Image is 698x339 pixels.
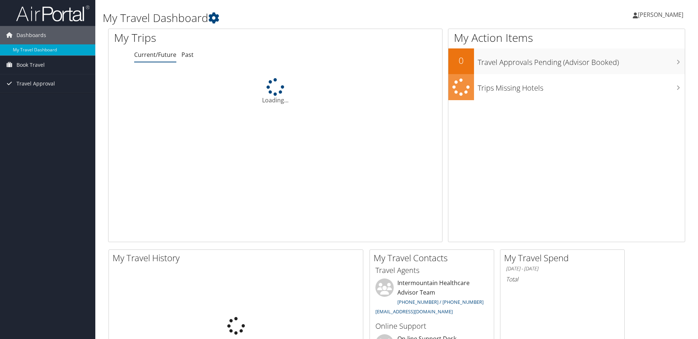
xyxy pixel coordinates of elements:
[478,54,685,68] h3: Travel Approvals Pending (Advisor Booked)
[109,78,442,105] div: Loading...
[638,11,683,19] span: [PERSON_NAME]
[633,4,691,26] a: [PERSON_NAME]
[448,48,685,74] a: 0Travel Approvals Pending (Advisor Booked)
[506,275,619,283] h6: Total
[16,26,46,44] span: Dashboards
[114,30,298,45] h1: My Trips
[372,278,492,318] li: Intermountain Healthcare Advisor Team
[103,10,495,26] h1: My Travel Dashboard
[448,74,685,100] a: Trips Missing Hotels
[16,56,45,74] span: Book Travel
[113,252,363,264] h2: My Travel History
[134,51,176,59] a: Current/Future
[448,30,685,45] h1: My Action Items
[375,308,453,315] a: [EMAIL_ADDRESS][DOMAIN_NAME]
[375,265,488,276] h3: Travel Agents
[375,321,488,331] h3: Online Support
[478,79,685,93] h3: Trips Missing Hotels
[181,51,194,59] a: Past
[16,74,55,93] span: Travel Approval
[397,299,484,305] a: [PHONE_NUMBER] / [PHONE_NUMBER]
[504,252,624,264] h2: My Travel Spend
[448,54,474,67] h2: 0
[16,5,89,22] img: airportal-logo.png
[506,265,619,272] h6: [DATE] - [DATE]
[374,252,494,264] h2: My Travel Contacts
